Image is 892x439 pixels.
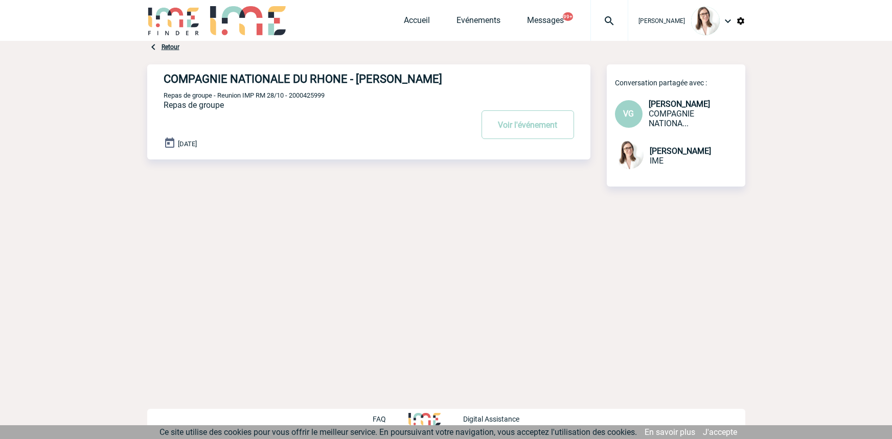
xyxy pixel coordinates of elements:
span: [DATE] [178,140,197,148]
img: 122719-0.jpg [615,141,644,169]
a: En savoir plus [645,427,695,437]
p: FAQ [373,415,386,423]
a: Evénements [456,15,500,30]
p: Digital Assistance [463,415,519,423]
span: VG [623,109,634,119]
span: [PERSON_NAME] [650,146,711,156]
span: Repas de groupe [164,100,224,110]
img: 122719-0.jpg [691,7,720,35]
a: Retour [162,43,179,51]
button: 99+ [563,12,573,21]
span: [PERSON_NAME] [649,99,710,109]
a: Accueil [404,15,430,30]
span: IME [650,156,664,166]
img: http://www.idealmeetingsevents.fr/ [408,413,440,425]
span: [PERSON_NAME] [638,17,685,25]
p: Conversation partagée avec : [615,79,745,87]
span: Ce site utilise des cookies pour vous offrir le meilleur service. En poursuivant votre navigation... [159,427,637,437]
span: COMPAGNIE NATIONALE DU RHONE [649,109,694,128]
a: FAQ [373,413,408,423]
h4: COMPAGNIE NATIONALE DU RHONE - [PERSON_NAME] [164,73,442,85]
span: Repas de groupe - Reunion IMP RM 28/10 - 2000425999 [164,91,325,99]
a: Messages [527,15,564,30]
button: Voir l'événement [482,110,574,139]
img: IME-Finder [147,6,200,35]
a: J'accepte [703,427,737,437]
